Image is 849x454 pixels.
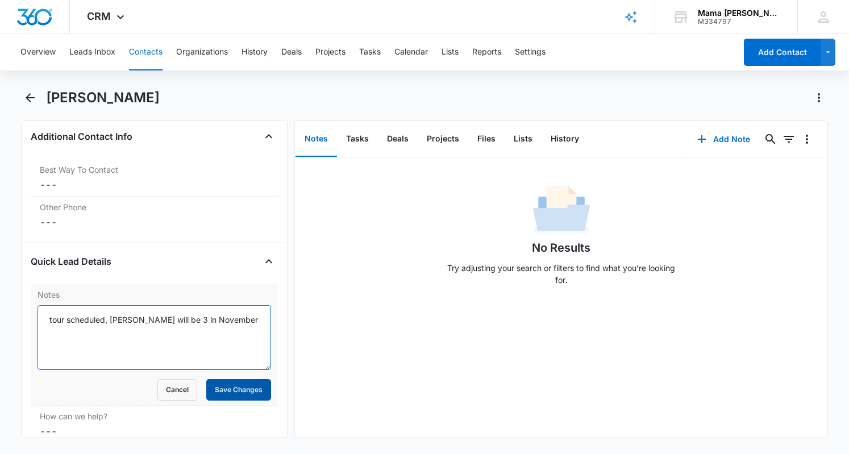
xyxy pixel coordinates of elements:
button: Filters [780,130,798,148]
p: Try adjusting your search or filters to find what you’re looking for. [442,262,681,286]
button: Deals [378,122,418,157]
button: Files [468,122,505,157]
div: How can we help?--- [31,406,278,443]
div: Best Way To Contact--- [31,159,278,197]
dd: --- [40,178,269,191]
button: Search... [761,130,780,148]
dd: --- [40,215,269,229]
h4: Quick Lead Details [31,255,111,268]
button: History [242,34,268,70]
button: Add Note [686,126,761,153]
button: Add Contact [744,39,821,66]
button: Calendar [394,34,428,70]
button: Notes [296,122,337,157]
label: Best Way To Contact [40,164,269,176]
button: Reports [472,34,501,70]
button: Back [21,89,39,107]
div: Other Phone--- [31,197,278,234]
label: Notes [38,289,271,301]
button: Lists [505,122,542,157]
span: CRM [87,10,111,22]
img: No Data [533,182,590,239]
button: Lists [442,34,459,70]
button: Deals [281,34,302,70]
h1: [PERSON_NAME] [46,89,160,106]
h4: Additional Contact Info [31,130,132,143]
button: Cancel [157,379,197,401]
button: Leads Inbox [69,34,115,70]
button: Contacts [129,34,163,70]
button: Tasks [337,122,378,157]
button: Overview [20,34,56,70]
div: account name [698,9,781,18]
button: Close [260,252,278,270]
label: Other Phone [40,201,269,213]
dd: --- [40,424,269,438]
button: Organizations [176,34,228,70]
label: How can we help? [40,410,269,422]
button: Projects [418,122,468,157]
button: Projects [315,34,346,70]
button: Overflow Menu [798,130,816,148]
button: Tasks [359,34,381,70]
button: Settings [515,34,546,70]
div: account id [698,18,781,26]
button: History [542,122,588,157]
button: Save Changes [206,379,271,401]
textarea: tour scheduled, [PERSON_NAME] will be 3 in November [38,305,271,370]
button: Actions [810,89,828,107]
h1: No Results [532,239,590,256]
button: Close [260,127,278,145]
